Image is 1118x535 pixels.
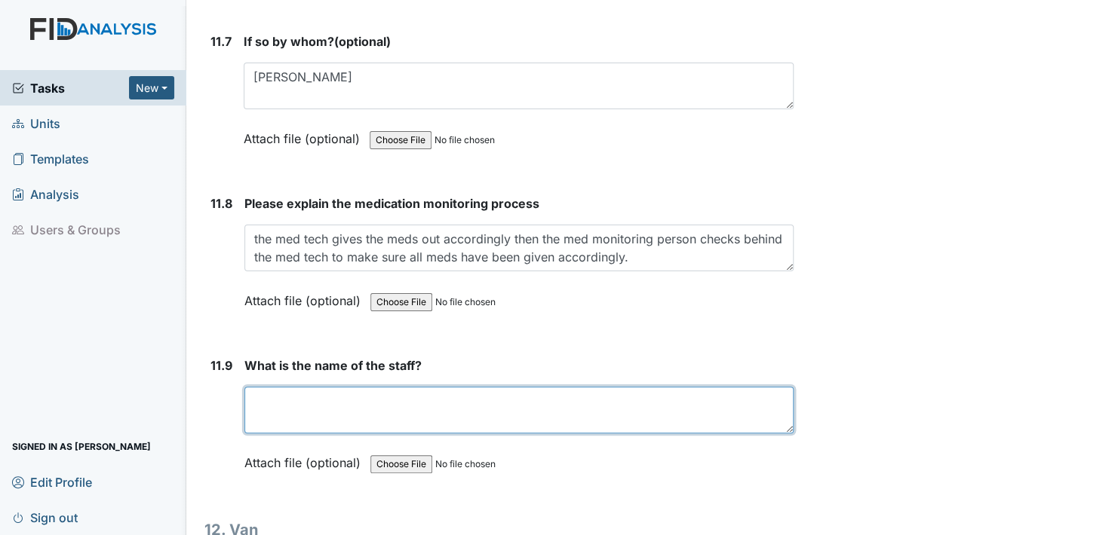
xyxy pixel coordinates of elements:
[210,356,232,374] label: 11.9
[12,112,60,135] span: Units
[12,470,92,494] span: Edit Profile
[12,182,79,206] span: Analysis
[244,121,366,148] label: Attach file (optional)
[244,34,334,49] span: If so by whom?
[244,445,367,472] label: Attach file (optional)
[12,506,78,529] span: Sign out
[129,76,174,99] button: New
[12,147,89,170] span: Templates
[12,435,151,458] span: Signed in as [PERSON_NAME]
[244,32,794,50] strong: (optional)
[244,283,367,310] label: Attach file (optional)
[244,358,422,373] span: What is the name of the staff?
[12,79,129,97] a: Tasks
[244,196,539,211] span: Please explain the medication monitoring process
[210,32,232,50] label: 11.7
[210,194,232,212] label: 11.8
